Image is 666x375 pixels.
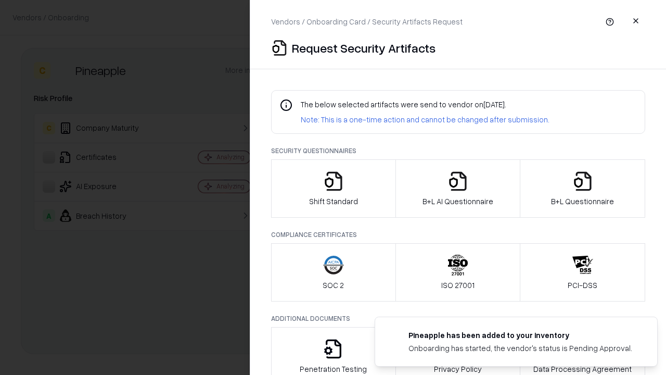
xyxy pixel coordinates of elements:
p: ISO 27001 [441,280,475,291]
p: Request Security Artifacts [292,40,436,56]
button: B+L Questionnaire [520,159,645,218]
p: B+L Questionnaire [551,196,614,207]
p: Privacy Policy [434,364,482,374]
div: Pineapple has been added to your inventory [408,330,632,341]
p: PCI-DSS [568,280,597,291]
p: Note: This is a one-time action and cannot be changed after submission. [301,114,549,125]
p: SOC 2 [323,280,344,291]
button: PCI-DSS [520,243,645,302]
p: Penetration Testing [300,364,367,374]
button: SOC 2 [271,243,396,302]
img: pineappleenergy.com [388,330,400,342]
p: Security Questionnaires [271,146,645,155]
p: Shift Standard [309,196,358,207]
p: Vendors / Onboarding Card / Security Artifacts Request [271,16,463,27]
div: Onboarding has started, the vendor's status is Pending Approval. [408,343,632,354]
p: The below selected artifacts were send to vendor on [DATE] . [301,99,549,110]
button: Shift Standard [271,159,396,218]
p: Compliance Certificates [271,230,645,239]
p: B+L AI Questionnaire [422,196,493,207]
button: B+L AI Questionnaire [395,159,521,218]
p: Data Processing Agreement [533,364,632,374]
p: Additional Documents [271,314,645,323]
button: ISO 27001 [395,243,521,302]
